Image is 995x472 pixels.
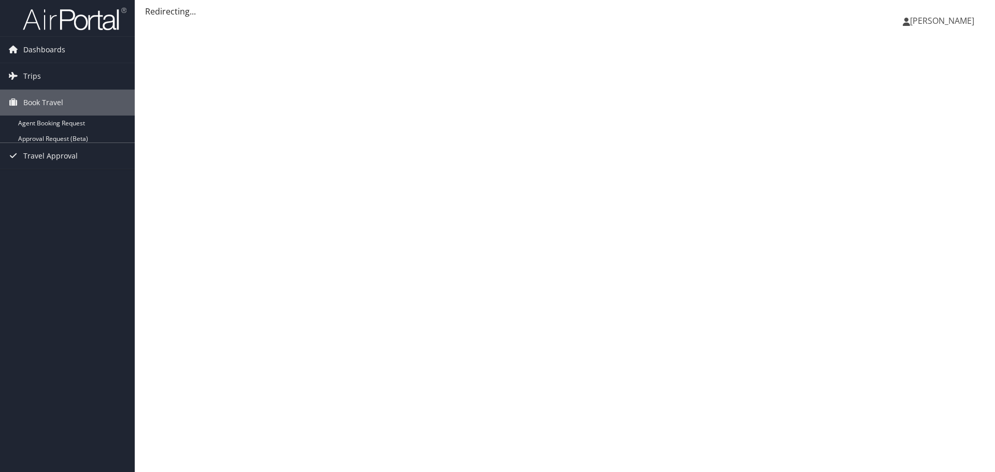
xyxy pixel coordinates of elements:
a: [PERSON_NAME] [903,5,985,36]
span: [PERSON_NAME] [910,15,974,26]
span: Dashboards [23,37,65,63]
div: Redirecting... [145,5,985,18]
span: Trips [23,63,41,89]
span: Book Travel [23,90,63,116]
img: airportal-logo.png [23,7,126,31]
span: Travel Approval [23,143,78,169]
